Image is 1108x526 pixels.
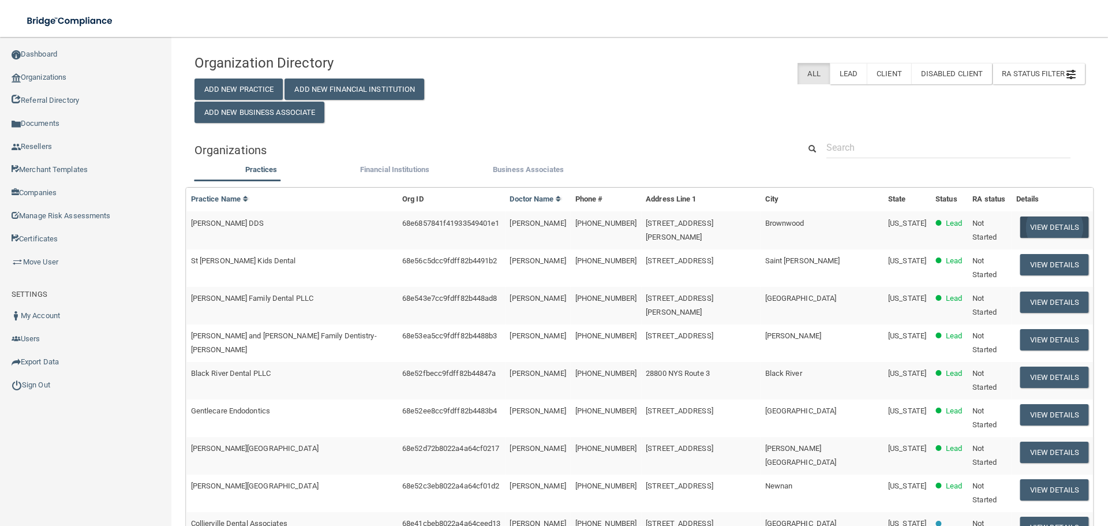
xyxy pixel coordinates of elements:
span: [STREET_ADDRESS] [646,331,713,340]
span: [PERSON_NAME] DDS [191,219,264,227]
span: Saint [PERSON_NAME] [765,256,840,265]
span: [STREET_ADDRESS] [646,444,713,453]
li: Business Associate [462,163,595,180]
button: View Details [1020,254,1088,275]
img: briefcase.64adab9b.png [12,256,23,268]
p: Lead [946,479,962,493]
button: View Details [1020,404,1088,426]
span: 68e53ea5cc9fdff82b4488b3 [402,331,497,340]
button: View Details [1020,217,1088,238]
label: Business Associates [467,163,589,177]
img: bridge_compliance_login_screen.278c3ca4.svg [17,9,123,33]
span: [PERSON_NAME] [510,444,566,453]
span: [PERSON_NAME][GEOGRAPHIC_DATA] [765,444,837,467]
span: [PERSON_NAME] Family Dental PLLC [191,294,313,303]
span: 68e6857841f41933549401e1 [402,219,499,227]
span: [PERSON_NAME] [510,294,566,303]
span: [PHONE_NUMBER] [575,331,637,340]
img: ic_power_dark.7ecde6b1.png [12,380,22,390]
span: [GEOGRAPHIC_DATA] [765,406,837,415]
label: SETTINGS [12,288,47,301]
li: Practices [194,163,328,180]
span: [PERSON_NAME] [765,331,821,340]
p: Lead [946,442,962,456]
h4: Organization Directory [194,55,480,70]
span: [US_STATE] [888,256,926,265]
span: [GEOGRAPHIC_DATA] [765,294,837,303]
span: [US_STATE] [888,294,926,303]
span: Business Associates [493,165,564,174]
img: icon-documents.8dae5593.png [12,120,21,129]
span: [PERSON_NAME] [510,369,566,378]
span: [US_STATE] [888,406,926,415]
button: Add New Financial Institution [285,79,424,100]
p: Lead [946,329,962,343]
label: All [798,63,829,84]
span: [PHONE_NUMBER] [575,482,637,490]
th: State [884,188,931,211]
label: Client [867,63,911,84]
button: View Details [1020,292,1088,313]
span: [PHONE_NUMBER] [575,256,637,265]
span: 68e543e7cc9fdff82b448ad8 [402,294,497,303]
p: Lead [946,292,962,305]
span: Brownwood [765,219,804,227]
span: [US_STATE] [888,482,926,490]
th: Org ID [398,188,505,211]
span: [PERSON_NAME] [510,482,566,490]
span: RA Status Filter [1002,69,1076,78]
button: View Details [1020,329,1088,350]
span: [PERSON_NAME] [510,219,566,227]
span: Gentlecare Endodontics [191,406,270,415]
span: Black River Dental PLLC [191,369,271,378]
label: Lead [830,63,867,84]
span: Newnan [765,482,793,490]
button: Add New Practice [194,79,283,100]
a: Practice Name [191,195,249,203]
span: [PERSON_NAME][GEOGRAPHIC_DATA] [191,444,319,453]
span: Black River [765,369,802,378]
span: [STREET_ADDRESS] [646,482,713,490]
p: Lead [946,367,962,380]
span: [STREET_ADDRESS] [646,406,713,415]
span: [US_STATE] [888,369,926,378]
span: Practices [245,165,278,174]
span: [PERSON_NAME] and [PERSON_NAME] Family Dentistry- [PERSON_NAME] [191,331,377,354]
span: [STREET_ADDRESS][PERSON_NAME] [646,294,713,316]
span: 68e56c5dcc9fdff82b4491b2 [402,256,497,265]
span: [PHONE_NUMBER] [575,406,637,415]
th: Address Line 1 [641,188,760,211]
span: [PERSON_NAME] [510,406,566,415]
span: [US_STATE] [888,219,926,227]
label: Financial Institutions [334,163,455,177]
span: [PHONE_NUMBER] [575,444,637,453]
th: RA status [968,188,1011,211]
p: Lead [946,404,962,418]
span: 68e52ee8cc9fdff82b4483b4 [402,406,497,415]
span: Not Started [972,444,997,467]
span: 68e52fbecc9fdff82b44847a [402,369,496,378]
img: organization-icon.f8decf85.png [12,73,21,83]
button: View Details [1020,367,1088,388]
span: [PHONE_NUMBER] [575,219,637,227]
span: [PERSON_NAME] [510,331,566,340]
th: Details [1012,188,1093,211]
img: icon-filter@2x.21656d0b.png [1066,70,1076,79]
span: St [PERSON_NAME] Kids Dental [191,256,296,265]
button: View Details [1020,479,1088,501]
p: Lead [946,254,962,268]
span: [STREET_ADDRESS][PERSON_NAME] [646,219,713,241]
p: Lead [946,217,962,230]
input: Search [826,137,1070,158]
th: Phone # [571,188,641,211]
span: [PHONE_NUMBER] [575,369,637,378]
a: Doctor Name [510,195,562,203]
span: Not Started [972,219,997,241]
span: 68e52c3eb8022a4a64cf01d2 [402,482,499,490]
label: Practices [200,163,322,177]
span: 28800 NYS Route 3 [646,369,710,378]
span: Financial Institutions [360,165,429,174]
span: [PERSON_NAME][GEOGRAPHIC_DATA] [191,482,319,490]
span: Not Started [972,331,997,354]
img: ic_reseller.de258add.png [12,143,21,152]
